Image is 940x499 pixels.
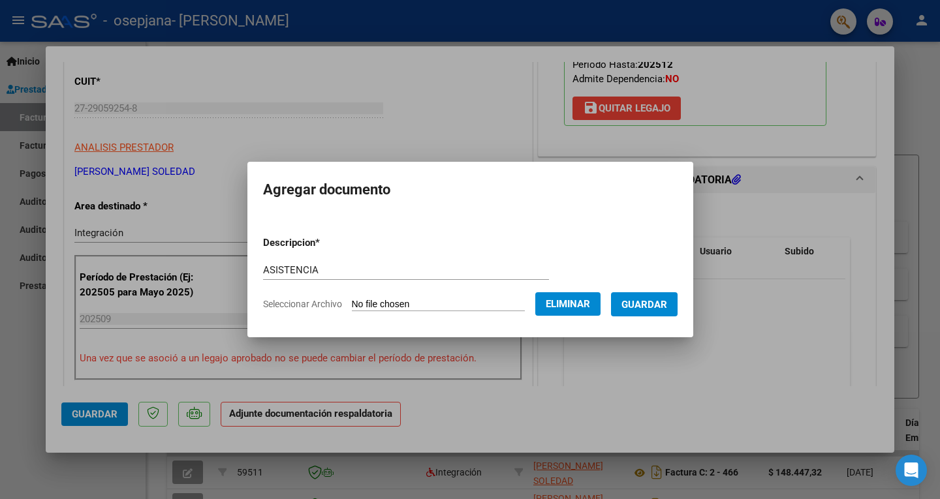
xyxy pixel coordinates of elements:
button: Eliminar [535,292,601,316]
span: Seleccionar Archivo [263,299,342,309]
div: Open Intercom Messenger [896,455,927,486]
span: Guardar [621,299,667,310]
button: Guardar [611,292,678,316]
h2: Agregar documento [263,177,678,202]
p: Descripcion [263,235,388,250]
span: Eliminar [546,298,590,310]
